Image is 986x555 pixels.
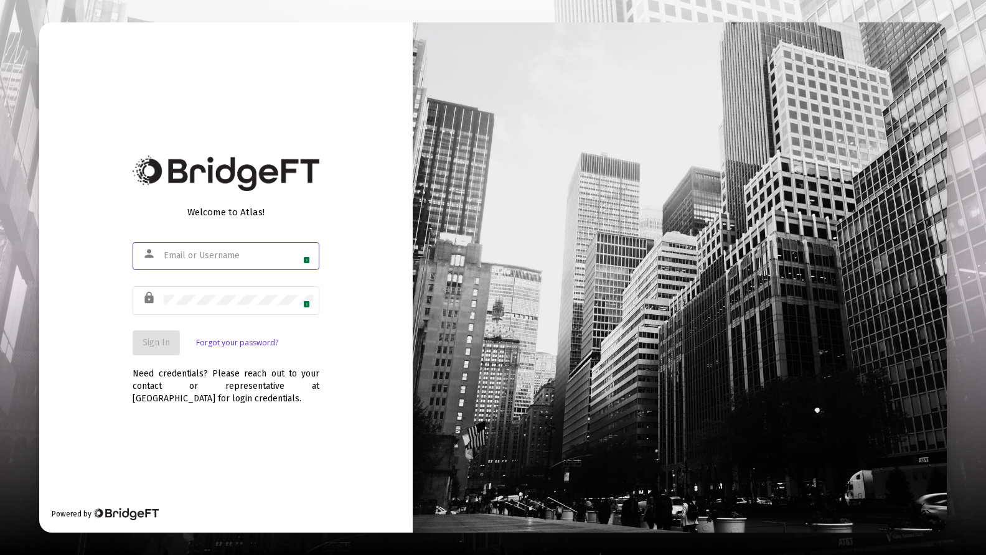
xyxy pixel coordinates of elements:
[133,355,319,405] div: Need credentials? Please reach out to your contact or representative at [GEOGRAPHIC_DATA] for log...
[298,295,308,305] img: npw-badge-icon.svg
[52,508,158,520] div: Powered by
[143,246,157,261] mat-icon: person
[303,256,310,264] span: 1
[143,291,157,305] mat-icon: lock
[196,337,278,349] a: Forgot your password?
[303,301,310,308] span: 1
[164,251,313,261] input: Email or Username
[133,206,319,218] div: Welcome to Atlas!
[133,330,180,355] button: Sign In
[143,337,170,348] span: Sign In
[93,508,158,520] img: Bridge Financial Technology Logo
[298,251,308,261] img: npw-badge-icon.svg
[133,156,319,191] img: Bridge Financial Technology Logo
